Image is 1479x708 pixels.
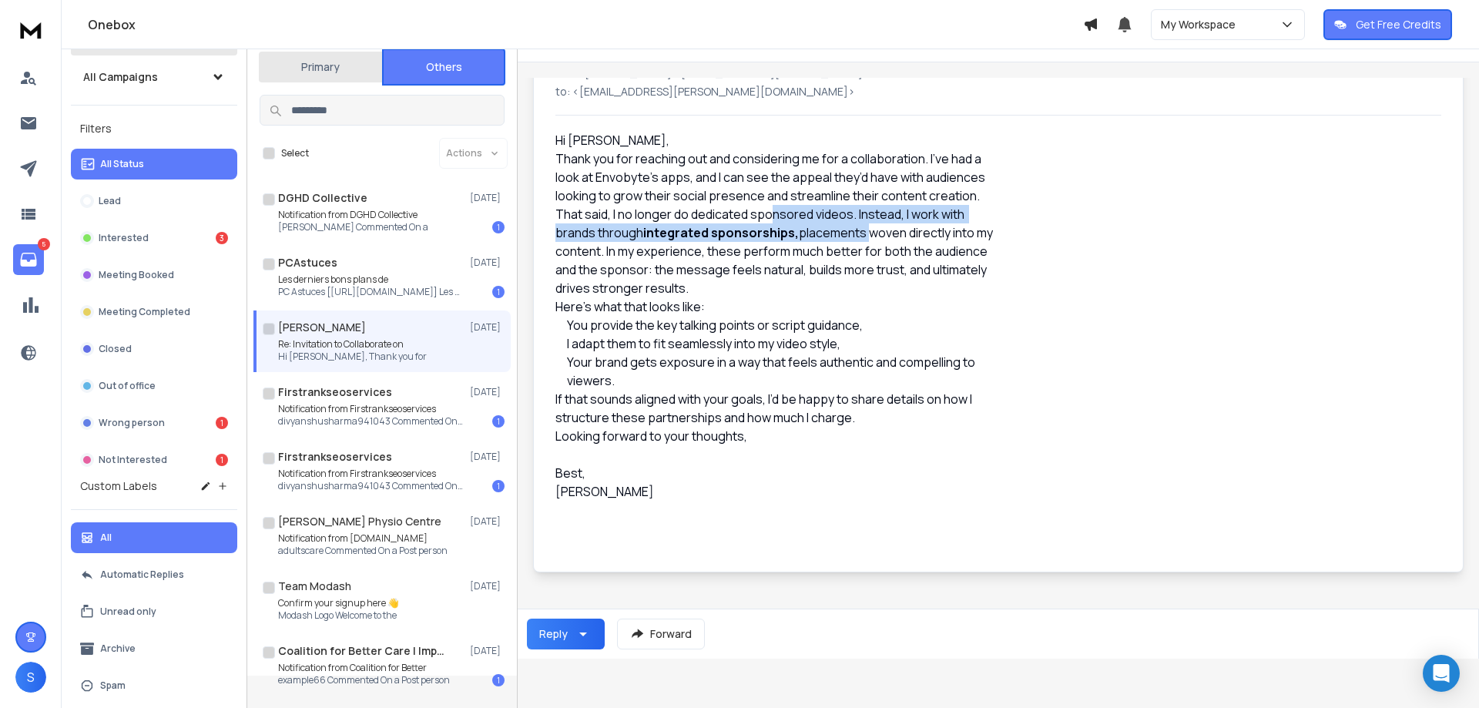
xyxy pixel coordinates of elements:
h1: Firstrankseoservices [278,384,392,400]
h3: Custom Labels [80,478,157,494]
p: [DATE] [470,645,505,657]
h1: Onebox [88,15,1083,34]
div: 3 [216,232,228,244]
p: Notification from Firstrankseoservices [278,468,463,480]
p: [PERSON_NAME] Commented On a [278,221,428,233]
p: Hi [PERSON_NAME], Thank you for [278,351,427,363]
p: Automatic Replies [100,569,184,581]
label: Select [281,147,309,159]
p: Confirm your signup here 👋 [278,597,399,609]
button: S [15,662,46,693]
p: [DATE] [470,515,505,528]
p: I adapt them to fit seamlessly into my video style, [567,334,1005,353]
p: Interested [99,232,149,244]
div: 1 [492,480,505,492]
h1: All Campaigns [83,69,158,85]
p: Archive [100,643,136,655]
button: All Status [71,149,237,180]
h1: Team Modash [278,579,351,594]
button: Reply [527,619,605,649]
p: All Status [100,158,144,170]
p: Get Free Credits [1356,17,1441,32]
p: divyanshusharma941043 Commented On a Post person [278,480,463,492]
div: 1 [216,417,228,429]
button: Unread only [71,596,237,627]
p: My Workspace [1161,17,1242,32]
button: Forward [617,619,705,649]
button: All Campaigns [71,62,237,92]
button: Closed [71,334,237,364]
p: Notification from [DOMAIN_NAME] [278,532,448,545]
button: Automatic Replies [71,559,237,590]
div: 1 [216,454,228,466]
h1: [PERSON_NAME] [278,320,366,335]
p: Unread only [100,606,156,618]
button: Out of office [71,371,237,401]
p: Re: Invitation to Collaborate on [278,338,427,351]
button: Get Free Credits [1323,9,1452,40]
button: Lead [71,186,237,216]
h3: Filters [71,118,237,139]
button: Spam [71,670,237,701]
p: Les derniers bons plans de [278,273,463,286]
a: 5 [13,244,44,275]
p: Out of office [99,380,156,392]
h1: [PERSON_NAME] Physio Centre [278,514,441,529]
p: PC Astuces [[URL][DOMAIN_NAME]] Les derniers [278,286,463,298]
p: [DATE] [470,580,505,592]
button: Wrong person1 [71,408,237,438]
p: Hi [PERSON_NAME], [555,131,1005,149]
div: 1 [492,286,505,298]
h1: DGHD Collective [278,190,367,206]
p: divyanshusharma941043 Commented On a Post person [278,415,463,428]
p: Lead [99,195,121,207]
p: adultscare Commented On a Post person [278,545,448,557]
p: Here’s what that looks like: [555,297,1005,316]
h1: Coalition for Better Care | Improving Long-Term Care [278,643,448,659]
p: Notification from Firstrankseoservices [278,403,463,415]
button: Others [382,49,505,86]
div: 1 [492,221,505,233]
div: Open Intercom Messenger [1423,655,1460,692]
p: Notification from DGHD Collective [278,209,428,221]
p: Spam [100,679,126,692]
p: Thank you for reaching out and considering me for a collaboration. I’ve had a look at Envobyte’s ... [555,149,1005,205]
button: Archive [71,633,237,664]
button: Not Interested1 [71,445,237,475]
p: Modash Logo Welcome to the [278,609,399,622]
p: Meeting Booked [99,269,174,281]
div: 1 [492,674,505,686]
p: Not Interested [99,454,167,466]
p: [DATE] [470,192,505,204]
p: example66 Commented On a Post person [278,674,450,686]
p: 5 [38,238,50,250]
p: That said, I no longer do dedicated sponsored videos. Instead, I work with brands through placeme... [555,205,1005,297]
p: All [100,532,112,544]
strong: integrated sponsorships, [643,224,799,241]
p: Notification from Coalition for Better [278,662,450,674]
button: Primary [259,50,382,84]
p: to: <[EMAIL_ADDRESS][PERSON_NAME][DOMAIN_NAME]> [555,84,1441,99]
p: [DATE] [470,257,505,269]
h1: PCAstuces [278,255,337,270]
p: Looking forward to your thoughts, Best, [PERSON_NAME] [555,427,1005,501]
button: All [71,522,237,553]
div: 1 [492,415,505,428]
div: Reply [539,626,568,642]
p: Your brand gets exposure in a way that feels authentic and compelling to viewers. [567,353,1005,390]
h1: Firstrankseoservices [278,449,392,465]
p: Closed [99,343,132,355]
button: Interested3 [71,223,237,253]
button: Meeting Completed [71,297,237,327]
p: Meeting Completed [99,306,190,318]
p: [DATE] [470,386,505,398]
p: [DATE] [470,321,505,334]
p: Wrong person [99,417,165,429]
button: Meeting Booked [71,260,237,290]
p: If that sounds aligned with your goals, I’d be happy to share details on how I structure these pa... [555,390,1005,427]
p: [DATE] [470,451,505,463]
p: You provide the key talking points or script guidance, [567,316,1005,334]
